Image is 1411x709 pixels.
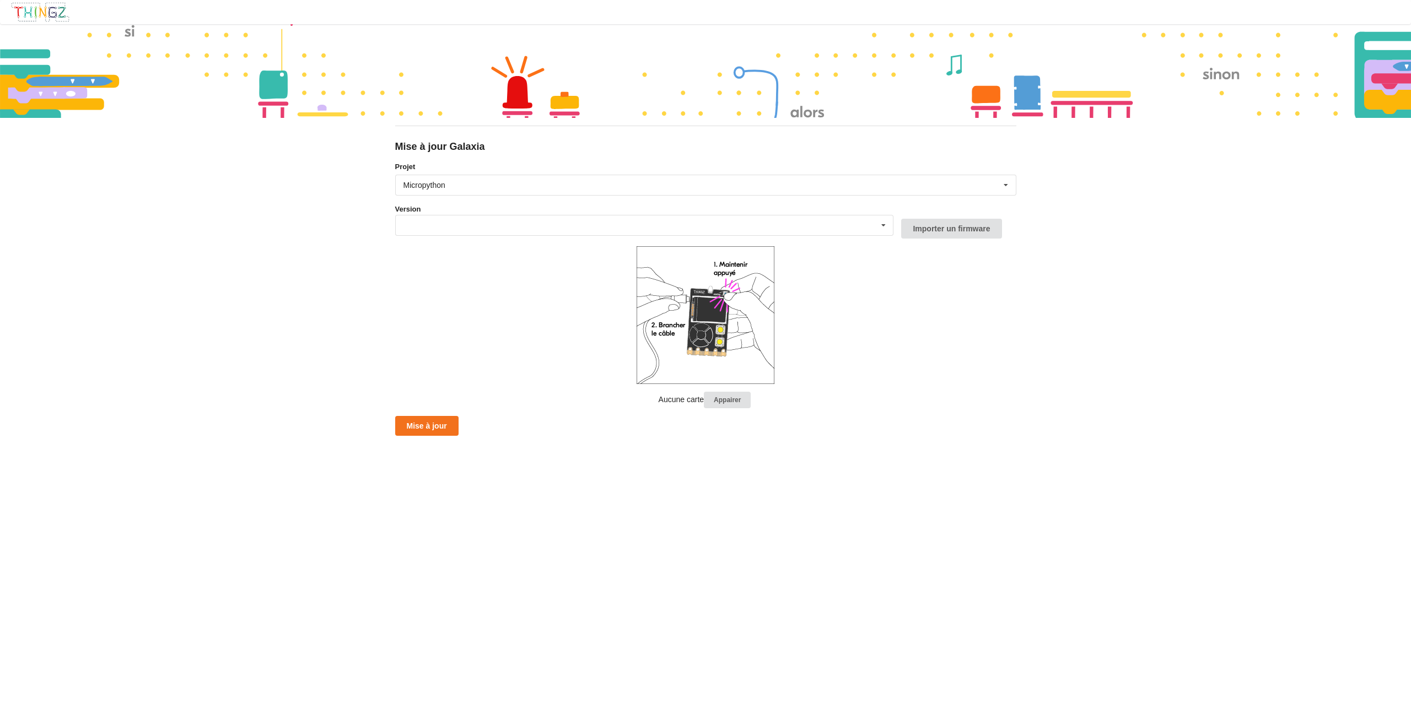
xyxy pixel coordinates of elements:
div: Micropython [403,181,445,189]
label: Projet [395,161,1016,172]
img: galaxia_plug.png [637,246,774,384]
button: Appairer [704,392,751,409]
button: Mise à jour [395,416,459,436]
img: thingz_logo.png [10,2,70,23]
button: Importer un firmware [901,219,1001,239]
div: Mise à jour Galaxia [395,140,1016,153]
p: Aucune carte [395,392,1016,409]
label: Version [395,204,421,215]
